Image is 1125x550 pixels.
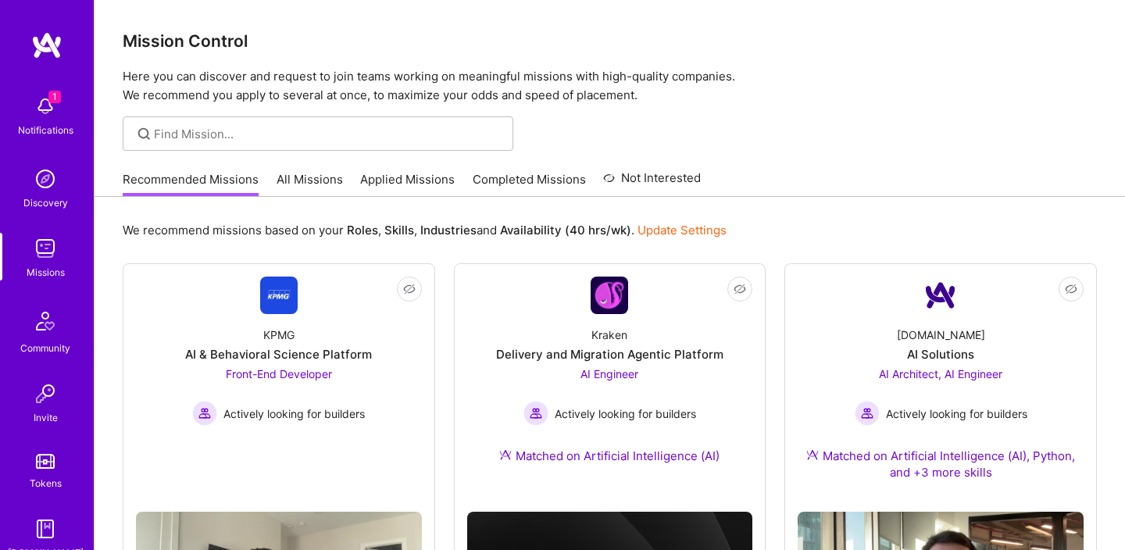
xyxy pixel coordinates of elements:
span: Front-End Developer [226,367,332,380]
h3: Mission Control [123,31,1097,51]
img: discovery [30,163,61,195]
span: AI Architect, AI Engineer [879,367,1002,380]
b: Skills [384,223,414,237]
div: KPMG [263,327,295,343]
a: Completed Missions [473,171,586,197]
img: bell [30,91,61,122]
a: Not Interested [603,169,701,197]
img: Actively looking for builders [855,401,880,426]
b: Availability (40 hrs/wk) [500,223,631,237]
input: Find Mission... [154,126,502,142]
div: Notifications [18,122,73,138]
div: Missions [27,264,65,280]
b: Industries [420,223,477,237]
img: Ateam Purple Icon [499,448,512,461]
img: Invite [30,378,61,409]
img: Community [27,302,64,340]
i: icon EyeClosed [1065,283,1077,295]
img: teamwork [30,233,61,264]
div: AI Solutions [907,346,974,362]
p: Here you can discover and request to join teams working on meaningful missions with high-quality ... [123,67,1097,105]
img: Actively looking for builders [192,401,217,426]
a: Applied Missions [360,171,455,197]
img: Ateam Purple Icon [806,448,819,461]
span: 1 [48,91,61,103]
div: Invite [34,409,58,426]
img: guide book [30,513,61,545]
img: Company Logo [922,277,959,314]
a: All Missions [277,171,343,197]
a: Company Logo[DOMAIN_NAME]AI SolutionsAI Architect, AI Engineer Actively looking for buildersActiv... [798,277,1084,499]
div: AI & Behavioral Science Platform [185,346,372,362]
span: Actively looking for builders [886,405,1027,422]
img: tokens [36,454,55,469]
a: Company LogoKPMGAI & Behavioral Science PlatformFront-End Developer Actively looking for builders... [136,277,422,499]
span: AI Engineer [580,367,638,380]
div: Matched on Artificial Intelligence (AI) [499,448,720,464]
i: icon EyeClosed [403,283,416,295]
img: Company Logo [591,277,628,314]
div: Tokens [30,475,62,491]
div: Kraken [591,327,627,343]
img: Company Logo [260,277,298,314]
a: Recommended Missions [123,171,259,197]
p: We recommend missions based on your , , and . [123,222,727,238]
div: Community [20,340,70,356]
div: [DOMAIN_NAME] [897,327,985,343]
img: Actively looking for builders [523,401,548,426]
div: Delivery and Migration Agentic Platform [496,346,723,362]
b: Roles [347,223,378,237]
i: icon EyeClosed [734,283,746,295]
div: Matched on Artificial Intelligence (AI), Python, and +3 more skills [798,448,1084,480]
div: Discovery [23,195,68,211]
span: Actively looking for builders [223,405,365,422]
span: Actively looking for builders [555,405,696,422]
img: logo [31,31,62,59]
a: Update Settings [637,223,727,237]
a: Company LogoKrakenDelivery and Migration Agentic PlatformAI Engineer Actively looking for builder... [467,277,753,483]
i: icon SearchGrey [135,125,153,143]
